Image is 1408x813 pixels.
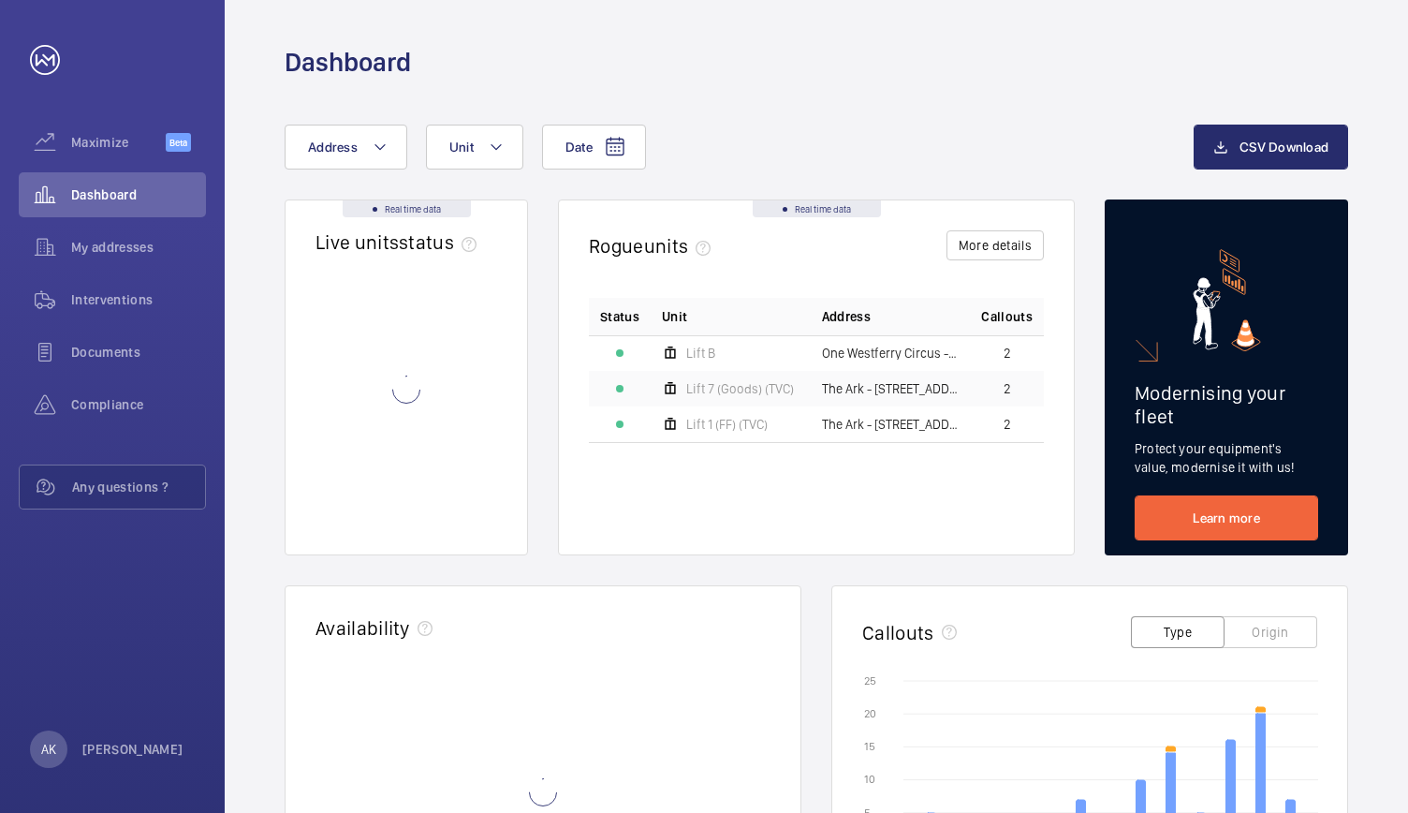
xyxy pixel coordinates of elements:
[589,234,718,258] h2: Rogue
[315,616,410,640] h2: Availability
[426,125,523,170] button: Unit
[1193,249,1261,351] img: marketing-card.svg
[864,707,876,720] text: 20
[1239,140,1328,155] span: CSV Download
[1004,347,1011,360] span: 2
[1224,616,1317,648] button: Origin
[542,125,646,170] button: Date
[1135,439,1318,477] p: Protect your equipment's value, modernise it with us!
[864,674,876,687] text: 25
[71,343,206,362] span: Documents
[864,773,875,786] text: 10
[822,382,960,395] span: The Ark - [STREET_ADDRESS]
[822,418,960,431] span: The Ark - [STREET_ADDRESS]
[71,290,206,309] span: Interventions
[565,140,593,155] span: Date
[686,347,715,360] span: Lift B
[600,307,639,326] p: Status
[166,133,191,152] span: Beta
[644,234,719,258] span: units
[399,230,484,254] span: status
[285,125,407,170] button: Address
[862,621,934,644] h2: Callouts
[82,740,183,759] p: [PERSON_NAME]
[1135,381,1318,428] h2: Modernising your fleet
[1135,495,1318,540] a: Learn more
[753,200,881,217] div: Real time data
[1004,382,1011,395] span: 2
[981,307,1033,326] span: Callouts
[71,133,166,152] span: Maximize
[315,230,484,254] h2: Live units
[822,347,960,360] span: One Westferry Circus - [STREET_ADDRESS]
[1131,616,1225,648] button: Type
[662,307,687,326] span: Unit
[72,478,205,496] span: Any questions ?
[41,740,56,759] p: AK
[71,238,206,257] span: My addresses
[343,200,471,217] div: Real time data
[686,418,768,431] span: Lift 1 (FF) (TVC)
[71,185,206,204] span: Dashboard
[822,307,871,326] span: Address
[285,45,411,80] h1: Dashboard
[308,140,358,155] span: Address
[686,382,794,395] span: Lift 7 (Goods) (TVC)
[946,230,1044,260] button: More details
[1194,125,1348,170] button: CSV Download
[864,740,875,753] text: 15
[449,140,474,155] span: Unit
[1004,418,1011,431] span: 2
[71,395,206,414] span: Compliance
